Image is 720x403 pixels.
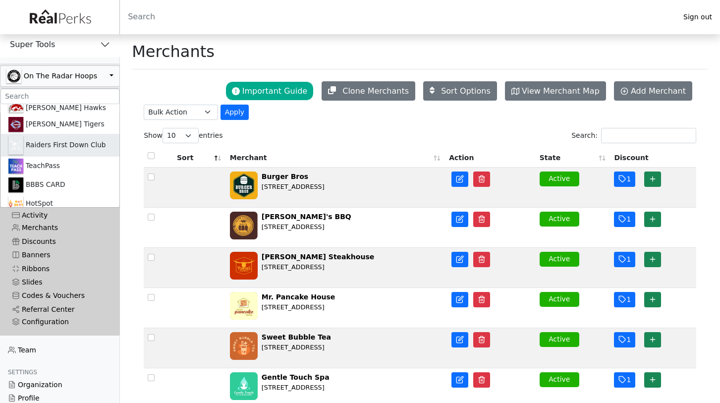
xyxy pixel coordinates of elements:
span: Sort Options [441,86,491,96]
button: 1 [614,292,635,307]
span: Add Merchant [631,86,686,96]
a: [PERSON_NAME] Steakhouse [STREET_ADDRESS] [230,252,441,284]
span: Settings [8,369,37,376]
div: [PERSON_NAME]'s BBQ [262,212,351,222]
input: Search: [601,128,696,143]
span: View Merchant Map [522,86,600,96]
h1: Merchants [132,42,215,61]
div: [STREET_ADDRESS] [262,383,330,392]
button: Active [540,372,579,387]
div: Sweet Bubble Tea [262,332,331,343]
a: Merchants [4,221,116,234]
img: knBjDP7X8sog00UMaPPzKt2VVroAbmlyxN1lFtrZ.png [8,177,23,192]
label: Search: [571,128,696,143]
img: VK85MbRRerpg60xF9zQTE8d4RA1bWkzBZCfs38P3.png [230,172,258,199]
input: .form-control-sm [0,89,119,104]
a: Sign out [675,10,720,24]
input: Search [120,5,675,29]
button: Active [540,172,579,186]
a: Referral Center [4,302,116,316]
th: Merchant: activate to sort column ascending [226,146,445,168]
a: View Merchant Map [505,81,606,101]
a: Sweet Bubble Tea [STREET_ADDRESS] [230,332,441,364]
a: Ribbons [4,262,116,275]
a: Discounts [4,235,116,248]
div: [STREET_ADDRESS] [262,302,335,312]
img: gpmt5v3GjoDWINtVMbmrjT6aCCI0Pa1Y6aMpakIR.png [8,136,23,155]
a: HotSpot [0,194,119,213]
a: Banners [4,248,116,262]
button: 1 [614,212,635,227]
button: 1 [614,172,635,187]
img: dmuZUa4apIe8qIBv6sXxhvtAqBrVebiaDKqFRrdS.png [8,104,23,113]
select: Showentries [163,128,199,143]
div: Activity [12,211,108,220]
a: [PERSON_NAME] Hawks [0,101,119,115]
button: 1 [614,372,635,388]
img: N0noISQLxCGWYgvkYOPFNcc3nenmaXB30gQjEC3W.webp [8,117,23,132]
a: Mr. Pancake House [STREET_ADDRESS] [230,292,441,324]
div: [PERSON_NAME] Steakhouse [262,252,374,262]
div: [STREET_ADDRESS] [262,182,325,191]
button: Active [540,252,579,266]
select: .form-select-sm example [144,105,218,120]
a: Slides [4,276,116,289]
img: xbR1Ns4cDyAnWxz9zVXP5jQ6KRlFtls8PFZrY6lv.png [8,159,23,173]
img: DKG70yMn0Q7FvxoP66nmJJnXQ5sMfghUnUhnGSae.png [230,292,258,320]
button: 1 [614,332,635,347]
span: Clone Merchants [342,86,409,96]
button: Clone Merchants [322,81,415,101]
a: TeachPass [0,157,119,175]
img: 2MtIwTosoVzKHIGeI9OtXzUiOPnzDZIsV07nKIAu.png [230,332,258,360]
th: Sort: activate to sort column descending [173,146,226,168]
button: Active [540,212,579,226]
img: Fg0rT2GNBMil6Zx5Y2zO6W3Sd2ehtDYpQmeBJ0C6.png [230,212,258,239]
div: [STREET_ADDRESS] [262,222,351,231]
button: Active [540,332,579,346]
button: Important Guide [225,81,314,101]
th: Action [445,146,536,168]
img: lDVCGtm1jgXjWtDLScZxlFrHqhAjWXnOLzd4ieNy.png [230,372,258,400]
a: BBBS CARD [0,175,119,194]
span: Important Guide [242,86,307,96]
a: Codes & Vouchers [4,289,116,302]
img: YuIUtAdZBhxTiYMdORNk93YSlUJeR1Ux02whBlNL.png [8,196,23,211]
button: Sort Options [423,81,497,101]
div: [STREET_ADDRESS] [262,343,331,352]
th: State: activate to sort column ascending [536,146,610,168]
a: Raiders First Down Club [0,134,119,157]
div: Gentle Touch Spa [262,372,330,383]
a: Add Merchant [614,81,692,101]
div: Mr. Pancake House [262,292,335,302]
th: Discount [610,146,696,168]
button: Apply [221,105,249,120]
label: Show entries [144,128,222,143]
img: real_perks_logo-01.svg [24,6,96,28]
div: Burger Bros [262,172,325,182]
button: 1 [614,252,635,267]
a: [PERSON_NAME] Tigers [0,115,119,134]
div: Configuration [12,318,108,326]
div: [STREET_ADDRESS] [262,262,374,272]
a: [PERSON_NAME]'s BBQ [STREET_ADDRESS] [230,212,441,243]
img: 1fayJVLB3LejR68W79PvngzUi4BaZiHpuekk3tP7.png [230,252,258,280]
a: Burger Bros [STREET_ADDRESS] [230,172,441,203]
img: Tp6EFqDETjezCGP0fBskU8GMP5tRX9NtjA0IkN04.png [6,69,21,83]
button: Active [540,292,579,306]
